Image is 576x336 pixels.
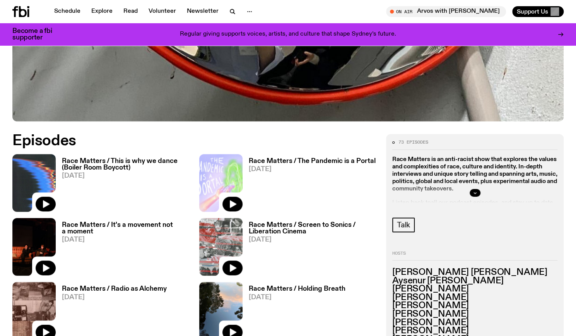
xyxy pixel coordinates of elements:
h3: Race Matters / Radio as Alchemy [62,286,167,292]
h3: Race Matters / This is why we dance (Boiler Room Boycott) [62,158,190,171]
h3: [PERSON_NAME] [392,302,557,310]
span: [DATE] [249,237,377,243]
span: 73 episodes [398,140,428,144]
h2: Episodes [12,134,377,148]
button: On AirArvos with [PERSON_NAME] [386,6,506,17]
a: Talk [392,218,415,232]
h3: Race Matters / It's a movement not a moment [62,222,190,235]
h3: Race Matters / The Pandemic is a Portal [249,158,376,165]
span: [DATE] [249,294,345,301]
a: Race Matters / Screen to Sonics / Liberation Cinema[DATE] [243,222,377,276]
a: Newsletter [182,6,223,17]
a: Race Matters / This is why we dance (Boiler Room Boycott)[DATE] [56,158,190,212]
h3: [PERSON_NAME] [392,327,557,335]
span: [DATE] [62,237,190,243]
img: A spectral view of a waveform, warped and glitched [12,154,56,212]
h3: Race Matters / Screen to Sonics / Liberation Cinema [249,222,377,235]
a: Read [119,6,142,17]
span: Talk [397,221,410,229]
a: Schedule [50,6,85,17]
span: [DATE] [62,294,167,301]
strong: Race Matters is an anti-racist show that explores the values and complexities of race, culture an... [392,156,557,192]
h3: [PERSON_NAME] [392,293,557,302]
a: Race Matters / It's a movement not a moment[DATE] [56,222,190,276]
span: [DATE] [249,166,376,173]
span: [DATE] [62,173,190,179]
h3: [PERSON_NAME] [PERSON_NAME] [392,268,557,277]
h3: [PERSON_NAME] [392,318,557,327]
h3: Become a fbi supporter [12,28,62,41]
h3: Aysenur [PERSON_NAME] [392,276,557,285]
h3: Race Matters / Holding Breath [249,286,345,292]
h3: [PERSON_NAME] [392,310,557,319]
a: Volunteer [144,6,181,17]
button: Support Us [512,6,564,17]
img: A photo of Shareeka and Ethan speaking live at The Red Rattler, a repurposed warehouse venue. The... [12,218,56,276]
p: Regular giving supports voices, artists, and culture that shape Sydney’s future. [180,31,396,38]
h3: [PERSON_NAME] [392,285,557,293]
span: Support Us [517,8,548,15]
a: Explore [87,6,117,17]
h2: Hosts [392,251,557,260]
a: Race Matters / The Pandemic is a Portal[DATE] [243,158,376,212]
